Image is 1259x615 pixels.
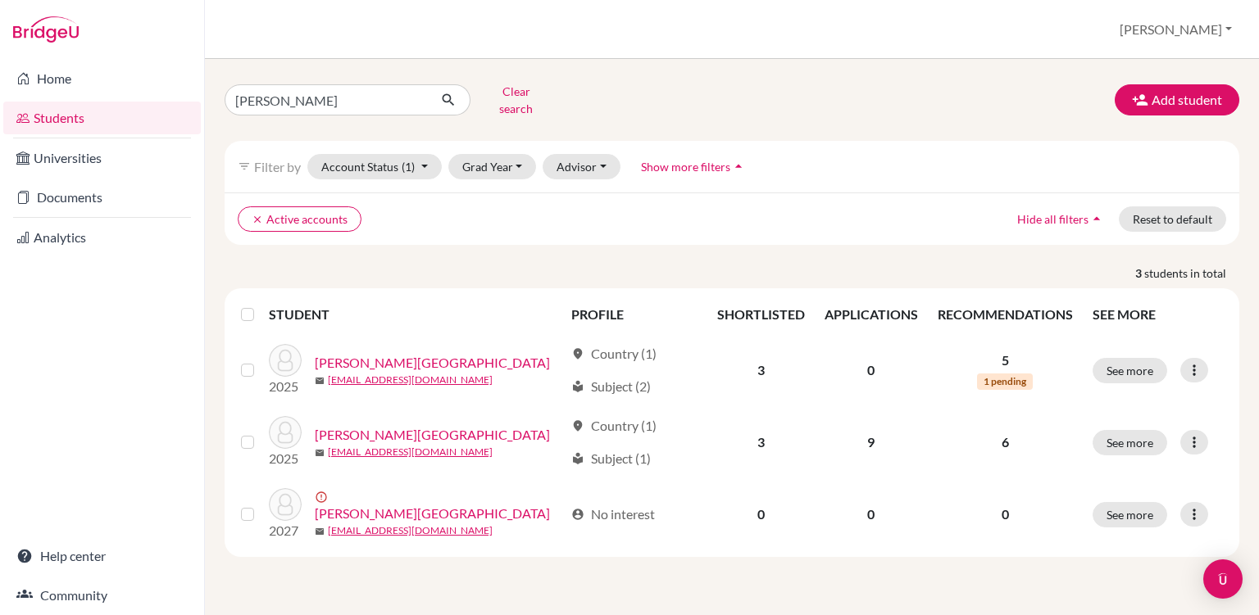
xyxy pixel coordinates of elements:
a: Students [3,102,201,134]
button: See more [1093,358,1167,383]
button: See more [1093,430,1167,455]
button: Hide all filtersarrow_drop_up [1003,206,1119,232]
p: 6 [938,432,1073,452]
img: Fernandez, Santiago [269,344,302,377]
div: Country (1) [571,344,657,364]
a: Universities [3,142,201,174]
th: APPLICATIONS [815,295,928,334]
td: 3 [707,334,815,406]
span: mail [315,527,325,536]
button: clearActive accounts [238,206,361,232]
a: Community [3,579,201,612]
a: Home [3,62,201,95]
div: Subject (1) [571,449,651,468]
button: Show more filtersarrow_drop_up [627,154,761,179]
span: 1 pending [977,373,1033,390]
span: local_library [571,452,584,465]
th: SEE MORE [1083,295,1233,334]
button: Advisor [543,154,620,179]
td: 3 [707,406,815,478]
a: [EMAIL_ADDRESS][DOMAIN_NAME] [328,373,493,387]
span: (1) [402,160,415,174]
p: 2025 [269,377,302,396]
span: account_circle [571,508,584,521]
div: No interest [571,504,655,524]
td: 9 [815,406,928,478]
td: 0 [815,334,928,406]
i: filter_list [238,160,251,173]
th: STUDENT [269,295,561,334]
input: Find student by name... [225,84,428,115]
a: [PERSON_NAME][GEOGRAPHIC_DATA] [315,504,550,523]
td: 0 [707,478,815,550]
button: Clear search [470,79,561,121]
span: error_outline [315,491,331,504]
button: Grad Year [448,154,537,179]
th: SHORTLISTED [707,295,815,334]
p: 5 [938,350,1073,370]
a: Analytics [3,221,201,254]
td: 0 [815,478,928,550]
span: Filter by [254,159,301,174]
th: PROFILE [561,295,707,334]
strong: 3 [1135,265,1144,282]
i: arrow_drop_up [1089,210,1105,227]
img: Khalil, Santiago [269,416,302,449]
p: 0 [938,504,1073,524]
a: Documents [3,181,201,214]
button: See more [1093,502,1167,527]
span: local_library [571,380,584,393]
div: Open Intercom Messenger [1203,559,1243,599]
button: Account Status(1) [307,154,442,179]
a: [EMAIL_ADDRESS][DOMAIN_NAME] [328,523,493,538]
div: Subject (2) [571,377,651,396]
a: [EMAIL_ADDRESS][DOMAIN_NAME] [328,445,493,459]
button: Add student [1115,84,1239,115]
i: arrow_drop_up [730,158,747,174]
i: clear [252,214,263,225]
div: Country (1) [571,416,657,436]
a: Help center [3,540,201,572]
span: location_on [571,347,584,360]
button: [PERSON_NAME] [1112,14,1239,45]
th: RECOMMENDATIONS [928,295,1083,334]
span: Hide all filters [1017,212,1089,226]
button: Reset to default [1119,206,1226,232]
a: [PERSON_NAME][GEOGRAPHIC_DATA] [315,353,550,373]
a: [PERSON_NAME][GEOGRAPHIC_DATA] [315,425,550,445]
p: 2025 [269,449,302,468]
img: Bridge-U [13,16,79,43]
span: mail [315,448,325,458]
span: students in total [1144,265,1239,282]
span: location_on [571,419,584,432]
p: 2027 [269,521,302,540]
span: mail [315,376,325,386]
span: Show more filters [641,160,730,174]
img: Pena, Santiago [269,488,302,521]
